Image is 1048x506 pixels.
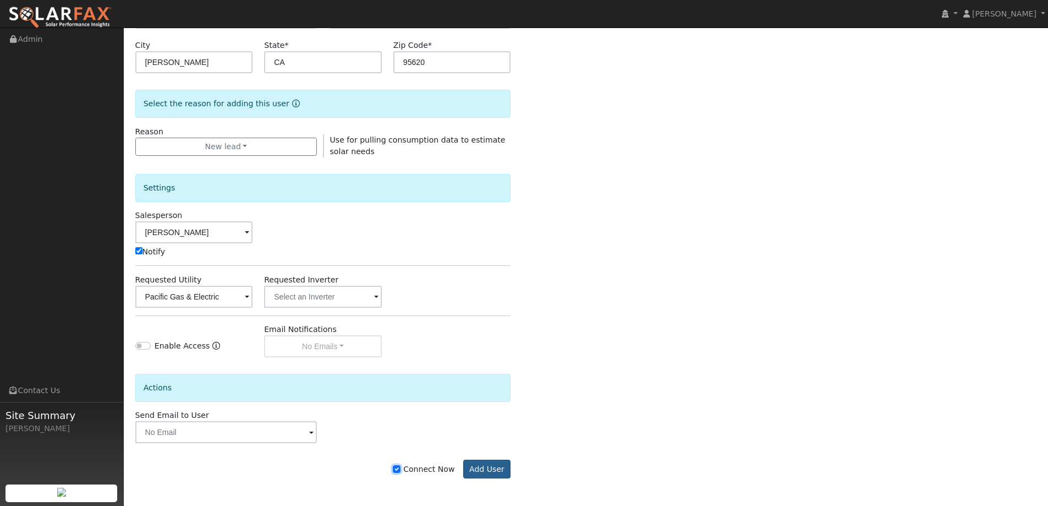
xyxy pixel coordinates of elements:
input: Select a Utility [135,286,253,308]
label: Connect Now [393,464,454,475]
input: No Email [135,421,317,443]
input: Select a User [135,221,253,243]
button: Add User [463,460,511,478]
label: Salesperson [135,210,183,221]
a: Enable Access [212,340,220,357]
span: Site Summary [6,408,118,423]
button: New lead [135,138,317,156]
div: Actions [135,374,511,402]
label: City [135,40,151,51]
a: Reason for new user [289,99,300,108]
input: Select an Inverter [264,286,382,308]
label: Requested Inverter [264,274,338,286]
label: Notify [135,246,166,258]
label: Reason [135,126,163,138]
img: retrieve [57,488,66,497]
label: Email Notifications [264,324,337,335]
img: SolarFax [8,6,112,29]
span: Required [428,41,432,50]
div: Settings [135,174,511,202]
div: Select the reason for adding this user [135,90,511,118]
label: Send Email to User [135,410,209,421]
input: Notify [135,247,142,254]
span: Use for pulling consumption data to estimate solar needs [330,135,506,156]
label: State [264,40,288,51]
span: [PERSON_NAME] [972,9,1036,18]
label: Enable Access [155,340,210,352]
input: Connect Now [393,465,400,473]
div: [PERSON_NAME] [6,423,118,434]
label: Requested Utility [135,274,202,286]
label: Zip Code [393,40,432,51]
span: Required [284,41,288,50]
